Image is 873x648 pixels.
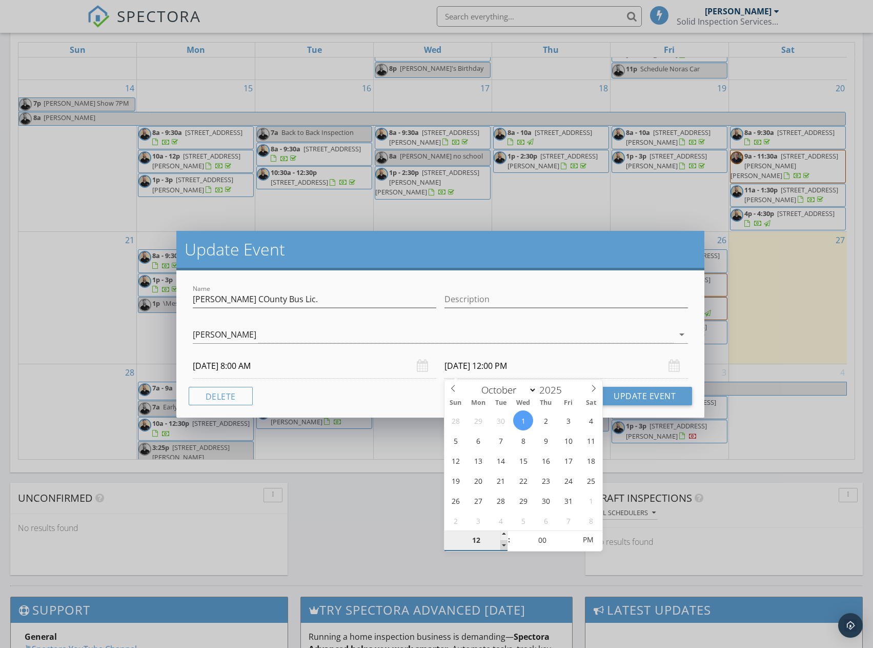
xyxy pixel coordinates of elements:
[507,529,511,550] span: :
[444,400,467,406] span: Sun
[536,510,556,531] span: November 6, 2025
[491,510,511,531] span: November 4, 2025
[468,430,488,450] span: October 6, 2025
[581,450,601,470] span: October 18, 2025
[491,490,511,510] span: October 28, 2025
[513,510,533,531] span: November 5, 2025
[536,490,556,510] span: October 30, 2025
[193,354,436,379] input: Select date
[558,450,578,470] span: October 17, 2025
[581,410,601,430] span: October 4, 2025
[513,450,533,470] span: October 15, 2025
[467,400,490,406] span: Mon
[445,450,465,470] span: October 12, 2025
[597,387,692,405] button: Update Event
[557,400,580,406] span: Fri
[189,387,253,405] button: Delete
[445,470,465,490] span: October 19, 2025
[185,239,697,260] h2: Update Event
[513,490,533,510] span: October 29, 2025
[491,410,511,430] span: September 30, 2025
[581,470,601,490] span: October 25, 2025
[574,529,602,550] span: Click to toggle
[445,410,465,430] span: September 28, 2025
[581,510,601,531] span: November 8, 2025
[581,490,601,510] span: November 1, 2025
[513,410,533,430] span: October 1, 2025
[558,430,578,450] span: October 10, 2025
[468,470,488,490] span: October 20, 2025
[468,410,488,430] span: September 29, 2025
[512,400,535,406] span: Wed
[468,450,488,470] span: October 13, 2025
[558,490,578,510] span: October 31, 2025
[445,490,465,510] span: October 26, 2025
[558,510,578,531] span: November 7, 2025
[444,354,688,379] input: Select date
[581,430,601,450] span: October 11, 2025
[445,430,465,450] span: October 5, 2025
[676,328,688,341] i: arrow_drop_down
[445,510,465,531] span: November 2, 2025
[468,490,488,510] span: October 27, 2025
[580,400,602,406] span: Sat
[513,430,533,450] span: October 8, 2025
[513,470,533,490] span: October 22, 2025
[491,470,511,490] span: October 21, 2025
[558,470,578,490] span: October 24, 2025
[536,450,556,470] span: October 16, 2025
[490,400,512,406] span: Tue
[491,450,511,470] span: October 14, 2025
[838,613,863,638] div: Open Intercom Messenger
[193,330,256,339] div: [PERSON_NAME]
[468,510,488,531] span: November 3, 2025
[491,430,511,450] span: October 7, 2025
[558,410,578,430] span: October 3, 2025
[536,430,556,450] span: October 9, 2025
[536,470,556,490] span: October 23, 2025
[535,400,557,406] span: Thu
[537,383,571,397] input: Year
[536,410,556,430] span: October 2, 2025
